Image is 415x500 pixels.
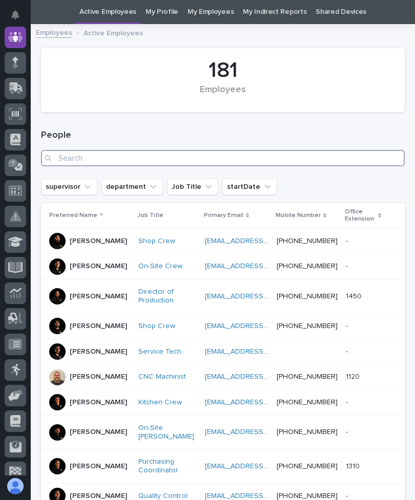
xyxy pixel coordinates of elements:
[138,398,182,407] a: Kitchen Crew
[277,293,338,300] a: [PHONE_NUMBER]
[276,210,321,221] p: Mobile Number
[205,237,321,245] a: [EMAIL_ADDRESS][DOMAIN_NAME]
[138,322,175,331] a: Shop Crew
[138,347,181,356] a: Service Tech
[41,415,405,449] tr: [PERSON_NAME]On-Site [PERSON_NAME] [EMAIL_ADDRESS][DOMAIN_NAME] [PHONE_NUMBER]--
[5,475,26,497] button: users-avatar
[205,399,321,406] a: [EMAIL_ADDRESS][DOMAIN_NAME]
[277,237,338,245] a: [PHONE_NUMBER]
[41,339,405,364] tr: [PERSON_NAME]Service Tech [EMAIL_ADDRESS][DOMAIN_NAME] --
[205,492,321,499] a: [EMAIL_ADDRESS][DOMAIN_NAME]
[205,428,321,436] a: [EMAIL_ADDRESS][DOMAIN_NAME]
[205,373,321,380] a: [EMAIL_ADDRESS][DOMAIN_NAME]
[205,263,321,270] a: [EMAIL_ADDRESS][DOMAIN_NAME]
[346,396,350,407] p: -
[70,292,127,301] p: [PERSON_NAME]
[84,27,143,38] p: Active Employees
[70,462,127,471] p: [PERSON_NAME]
[346,320,350,331] p: -
[205,348,321,355] a: [EMAIL_ADDRESS][DOMAIN_NAME]
[70,262,127,271] p: [PERSON_NAME]
[41,390,405,416] tr: [PERSON_NAME]Kitchen Crew [EMAIL_ADDRESS][DOMAIN_NAME] [PHONE_NUMBER]--
[41,150,405,166] input: Search
[222,179,277,195] button: startDate
[41,279,405,314] tr: [PERSON_NAME]Director of Production [EMAIL_ADDRESS][DOMAIN_NAME] [PHONE_NUMBER]14501450
[138,373,186,381] a: CNC Machinist
[13,10,26,27] div: Notifications
[41,228,405,254] tr: [PERSON_NAME]Shop Crew [EMAIL_ADDRESS][DOMAIN_NAME] [PHONE_NUMBER]--
[36,26,72,38] a: Employees
[41,449,405,484] tr: [PERSON_NAME]Purchasing Coordinator [EMAIL_ADDRESS][DOMAIN_NAME] [PHONE_NUMBER]13101310
[58,84,387,106] div: Employees
[277,263,338,270] a: [PHONE_NUMBER]
[277,322,338,330] a: [PHONE_NUMBER]
[167,179,218,195] button: Job Title
[277,463,338,470] a: [PHONE_NUMBER]
[138,262,182,271] a: On-Site Crew
[41,179,97,195] button: supervisor
[205,293,321,300] a: [EMAIL_ADDRESS][DOMAIN_NAME]
[58,58,387,83] div: 181
[346,460,362,471] p: 1310
[70,322,127,331] p: [PERSON_NAME]
[41,364,405,390] tr: [PERSON_NAME]CNC Machinist [EMAIL_ADDRESS][DOMAIN_NAME] [PHONE_NUMBER]11201120
[138,237,175,246] a: Shop Crew
[138,288,196,305] a: Director of Production
[70,237,127,246] p: [PERSON_NAME]
[138,424,196,441] a: On-Site [PERSON_NAME]
[138,458,196,475] a: Purchasing Coordinator
[70,347,127,356] p: [PERSON_NAME]
[204,210,243,221] p: Primary Email
[5,4,26,26] button: Notifications
[277,373,338,380] a: [PHONE_NUMBER]
[137,210,163,221] p: Job Title
[346,345,350,356] p: -
[277,492,338,499] a: [PHONE_NUMBER]
[346,235,350,246] p: -
[345,206,376,225] p: Office Extension
[70,398,127,407] p: [PERSON_NAME]
[49,210,97,221] p: Preferred Name
[101,179,163,195] button: department
[41,254,405,279] tr: [PERSON_NAME]On-Site Crew [EMAIL_ADDRESS][DOMAIN_NAME] [PHONE_NUMBER]--
[41,129,405,142] h1: People
[277,399,338,406] a: [PHONE_NUMBER]
[346,260,350,271] p: -
[70,428,127,437] p: [PERSON_NAME]
[41,313,405,339] tr: [PERSON_NAME]Shop Crew [EMAIL_ADDRESS][DOMAIN_NAME] [PHONE_NUMBER]--
[205,322,321,330] a: [EMAIL_ADDRESS][DOMAIN_NAME]
[205,463,321,470] a: [EMAIL_ADDRESS][DOMAIN_NAME]
[346,371,362,381] p: 1120
[346,426,350,437] p: -
[70,373,127,381] p: [PERSON_NAME]
[277,428,338,436] a: [PHONE_NUMBER]
[346,290,364,301] p: 1450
